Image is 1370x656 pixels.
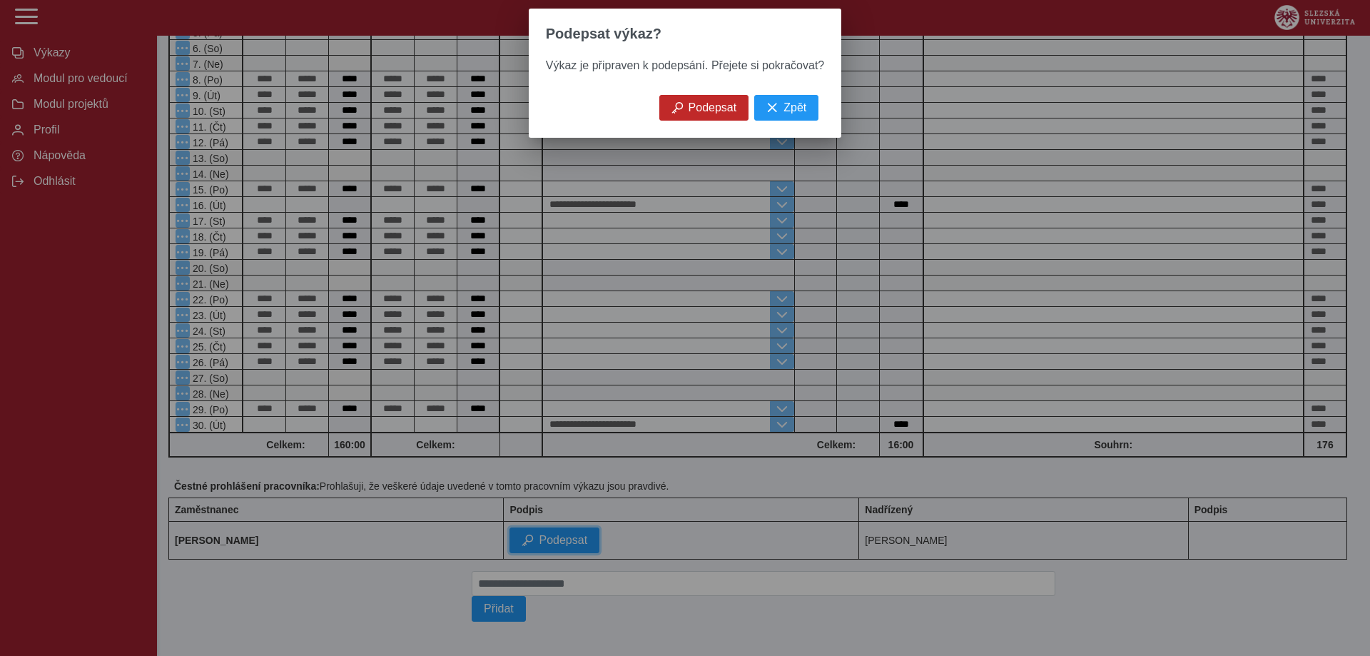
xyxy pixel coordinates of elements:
[546,26,661,42] span: Podepsat výkaz?
[689,101,737,114] span: Podepsat
[754,95,818,121] button: Zpět
[659,95,749,121] button: Podepsat
[546,59,824,71] span: Výkaz je připraven k podepsání. Přejete si pokračovat?
[783,101,806,114] span: Zpět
